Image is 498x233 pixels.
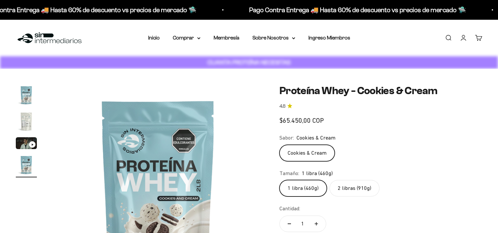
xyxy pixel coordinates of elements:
p: Pago Contra Entrega 🚚 Hasta 60% de descuento vs precios de mercado 🛸 [247,5,464,15]
h1: Proteína Whey - Cookies & Cream [279,85,482,97]
img: Proteína Whey - Cookies & Cream [16,111,37,132]
span: Cookies & Cream [297,134,335,142]
button: Aumentar cantidad [307,216,326,232]
strong: CUANTA PROTEÍNA NECESITAS [207,59,291,66]
button: Ir al artículo 4 [16,154,37,177]
img: Proteína Whey - Cookies & Cream [16,85,37,106]
summary: Comprar [173,34,200,42]
button: Reducir cantidad [280,216,299,232]
button: Ir al artículo 2 [16,111,37,134]
sale-price: $65.450,00 COP [279,115,324,126]
span: 4.8 [279,103,285,110]
a: Membresía [214,35,239,40]
button: Ir al artículo 3 [16,137,37,151]
span: 1 libra (460g) [302,169,333,178]
a: Inicio [148,35,160,40]
a: Ingreso Miembros [308,35,350,40]
button: Ir al artículo 1 [16,85,37,108]
legend: Tamaño: [279,169,299,178]
legend: Sabor: [279,134,294,142]
label: Cantidad: [279,204,300,213]
a: 4.84.8 de 5.0 estrellas [279,103,482,110]
img: Proteína Whey - Cookies & Cream [16,154,37,175]
summary: Sobre Nosotros [252,34,295,42]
